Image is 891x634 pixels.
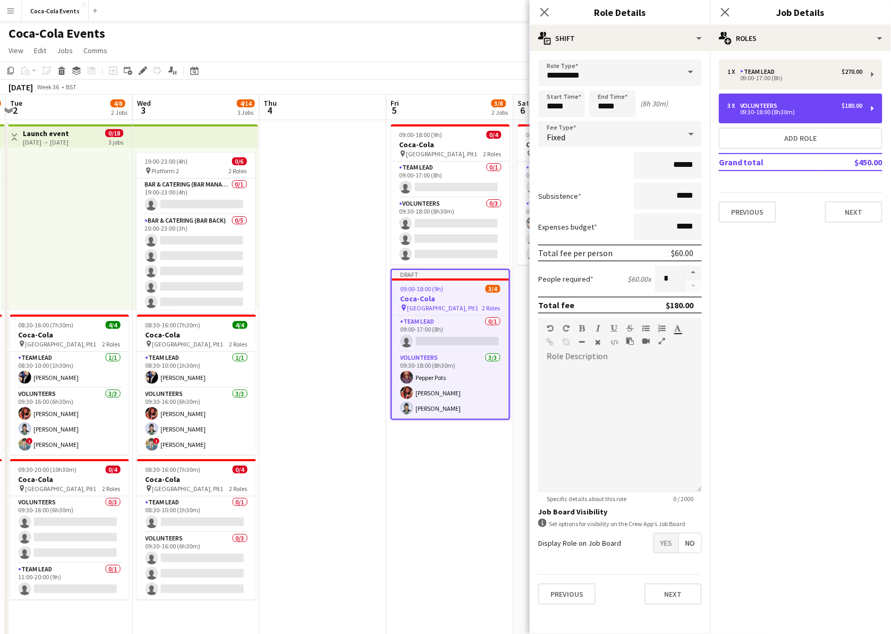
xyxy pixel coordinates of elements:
app-card-role: Team Lead1/108:30-10:00 (1h30m)[PERSON_NAME] [137,352,256,388]
span: 2 Roles [229,167,247,175]
button: Underline [610,324,618,333]
span: ! [154,438,160,444]
span: 4/4 [233,321,248,329]
h1: Coca-Cola Events [9,26,105,41]
div: Team Lead [740,68,779,75]
div: $270.00 [842,68,863,75]
button: Ordered List [658,324,666,333]
h3: Coca-Cola [392,294,509,303]
h3: Coca-Cola [391,140,510,149]
button: Horizontal Line [579,338,586,346]
app-card-role: Team Lead0/111:00-20:00 (9h) [10,563,129,599]
div: 2 Jobs [492,108,508,116]
h3: Launch event [23,129,69,138]
button: Coca-Cola Events [22,1,89,21]
span: 2 Roles [103,340,121,348]
div: 09:00-17:00 (8h) [727,75,863,81]
app-card-role: Team Lead0/108:30-10:00 (1h30m) [137,496,256,532]
div: Total fee [538,300,574,310]
span: 0/4 [487,131,502,139]
span: 08:30-16:00 (7h30m) [146,321,201,329]
span: ! [27,438,33,444]
div: 3 jobs [108,137,123,146]
app-job-card: Draft09:00-18:00 (9h)3/4Coca-Cola [GEOGRAPHIC_DATA], Plt12 RolesTeam Lead0/109:00-17:00 (8h) Volu... [391,269,510,420]
h3: Coca-Cola [137,330,256,340]
span: 09:00-18:00 (9h) [527,131,570,139]
span: 0 / 2000 [665,495,702,503]
span: [GEOGRAPHIC_DATA], Plt1 [152,340,224,348]
td: $450.00 [820,154,882,171]
app-job-card: 09:30-20:00 (10h30m)0/4Coca-Cola [GEOGRAPHIC_DATA], Plt12 RolesVolunteers0/309:30-16:00 (6h30m) T... [10,459,129,599]
div: 09:00-18:00 (9h)1/4Coca-Cola [GEOGRAPHIC_DATA], Plt12 RolesTeam Lead0/109:00-17:00 (8h) Volunteer... [518,124,637,265]
app-card-role: Bar & Catering (Bar Manager)0/119:00-23:00 (4h) [137,179,256,215]
label: People required [538,274,593,284]
button: Redo [563,324,570,333]
div: 3 Jobs [237,108,254,116]
h3: Coca-Cola [10,330,129,340]
button: HTML Code [610,338,618,346]
div: [DATE] → [DATE] [23,138,69,146]
div: Draft [392,270,509,278]
app-card-role: Volunteers0/309:30-16:00 (6h30m) [137,532,256,599]
span: Fri [391,98,400,108]
button: Clear Formatting [595,338,602,346]
a: Edit [30,44,50,57]
h3: Coca-Cola [137,475,256,484]
h3: Role Details [530,5,710,19]
span: 0/18 [105,129,123,137]
span: 3/4 [486,285,500,293]
label: Expenses budget [538,222,597,232]
span: 4/8 [111,99,125,107]
td: Grand total [719,154,820,171]
span: [GEOGRAPHIC_DATA], Plt1 [152,485,224,493]
span: Specific details about this role [538,495,635,503]
app-job-card: 08:30-16:00 (7h30m)4/4Coca-Cola [GEOGRAPHIC_DATA], Plt12 RolesTeam Lead1/108:30-10:00 (1h30m)[PER... [137,315,256,455]
app-job-card: 08:30-16:00 (7h30m)0/4Coca-Cola [GEOGRAPHIC_DATA], Plt12 RolesTeam Lead0/108:30-10:00 (1h30m) Vol... [137,459,256,599]
span: [GEOGRAPHIC_DATA], Plt1 [26,485,97,493]
span: 4/4 [106,321,121,329]
span: Thu [264,98,277,108]
a: Jobs [53,44,77,57]
app-card-role: Volunteers1/309:30-18:00 (8h30m)[PERSON_NAME] [518,198,637,265]
span: 3 [135,104,151,116]
app-card-role: Team Lead1/108:30-10:00 (1h30m)[PERSON_NAME] [10,352,129,388]
app-card-role: Bar & Catering (Bar Back)0/520:00-23:00 (3h) [137,215,256,312]
span: [GEOGRAPHIC_DATA], Plt1 [26,340,97,348]
div: $60.00 x [627,274,651,284]
span: Wed [137,98,151,108]
h3: Coca-Cola [518,140,637,149]
label: Display Role on Job Board [538,538,621,548]
span: Fixed [547,132,565,142]
span: [GEOGRAPHIC_DATA], Plt1 [406,150,478,158]
span: 2 Roles [230,485,248,493]
button: Next [644,584,702,605]
span: 2 Roles [483,150,502,158]
app-job-card: 19:00-23:00 (4h)0/6 Platform 22 RolesBar & Catering (Bar Manager)0/119:00-23:00 (4h) Bar & Cateri... [137,153,256,310]
span: View [9,46,23,55]
span: Platform 2 [152,167,180,175]
span: No [679,534,701,553]
button: Unordered List [642,324,650,333]
app-job-card: 08:30-16:00 (7h30m)4/4Coca-Cola [GEOGRAPHIC_DATA], Plt12 RolesTeam Lead1/108:30-10:00 (1h30m)[PER... [10,315,129,455]
button: Paste as plain text [626,337,634,345]
button: Fullscreen [658,337,666,345]
span: 6 [516,104,530,116]
span: 2 Roles [230,340,248,348]
span: 4/14 [237,99,255,107]
div: Roles [710,26,891,51]
button: Bold [579,324,586,333]
span: 09:00-18:00 (9h) [400,131,443,139]
div: $60.00 [671,248,693,258]
button: Strikethrough [626,324,634,333]
span: 2 Roles [482,304,500,312]
div: $180.00 [666,300,693,310]
app-card-role: Volunteers3/309:30-16:00 (6h30m)[PERSON_NAME][PERSON_NAME]![PERSON_NAME] [10,388,129,455]
div: Total fee per person [538,248,613,258]
a: Comms [79,44,112,57]
span: 09:30-20:00 (10h30m) [19,466,77,474]
button: Next [825,201,882,223]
